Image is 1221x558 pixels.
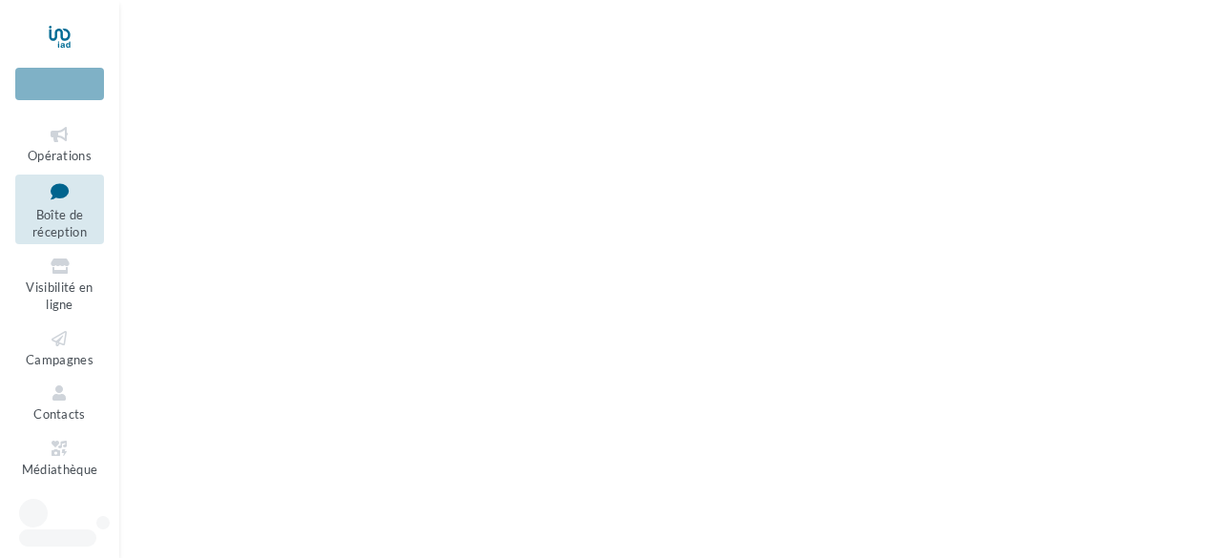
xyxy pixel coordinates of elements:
span: Boîte de réception [32,207,87,240]
div: Nouvelle campagne [15,68,104,100]
span: Contacts [33,406,86,422]
a: Boîte de réception [15,175,104,244]
a: Contacts [15,379,104,425]
a: Calendrier [15,488,104,535]
span: Visibilité en ligne [26,279,93,313]
a: Visibilité en ligne [15,252,104,317]
span: Campagnes [26,352,93,367]
span: Opérations [28,148,92,163]
a: Campagnes [15,324,104,371]
span: Médiathèque [22,462,98,477]
a: Opérations [15,120,104,167]
a: Médiathèque [15,434,104,481]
